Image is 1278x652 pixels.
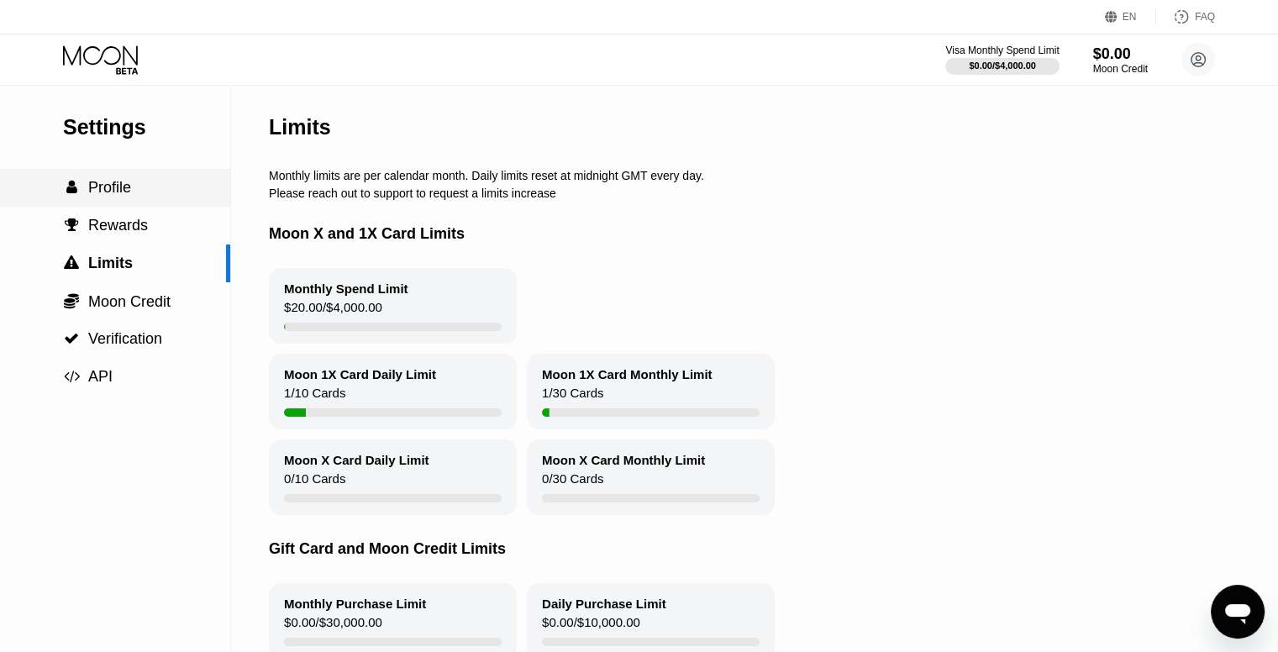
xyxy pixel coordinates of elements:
div: Settings [63,115,230,139]
div: 1 / 10 Cards [284,386,345,408]
span: Limits [88,255,133,271]
div:  [63,255,80,271]
div: Limits [269,115,331,139]
div:  [63,369,80,384]
span: Rewards [88,217,148,234]
div: 0 / 10 Cards [284,471,345,494]
div: 0 / 30 Cards [542,471,603,494]
div:  [63,331,80,346]
div: EN [1123,11,1137,23]
span: API [88,368,113,385]
div: FAQ [1195,11,1215,23]
div: $0.00 / $10,000.00 [542,615,640,638]
div:  [63,180,80,195]
div: Moon 1X Card Monthly Limit [542,367,713,381]
span:  [66,180,77,195]
span:  [64,255,79,271]
div: $0.00 / $30,000.00 [284,615,382,638]
div:  [63,292,80,309]
div: Daily Purchase Limit [542,597,666,611]
div: FAQ [1156,8,1215,25]
span: Profile [88,179,131,196]
span: Moon Credit [88,293,171,310]
div: $0.00 [1093,45,1148,63]
div: Visa Monthly Spend Limit$0.00/$4,000.00 [945,45,1059,75]
span:  [64,292,79,309]
div: Monthly Spend Limit [284,281,408,296]
div:  [63,218,80,233]
span:  [64,369,80,384]
div: 1 / 30 Cards [542,386,603,408]
div: $20.00 / $4,000.00 [284,300,382,323]
div: Moon X Card Monthly Limit [542,453,705,467]
iframe: Button to launch messaging window [1211,585,1265,639]
div: Moon Credit [1093,63,1148,75]
div: Moon 1X Card Daily Limit [284,367,436,381]
div: $0.00Moon Credit [1093,45,1148,75]
div: $0.00 / $4,000.00 [969,60,1036,71]
span:  [64,331,79,346]
div: Monthly Purchase Limit [284,597,426,611]
div: EN [1105,8,1156,25]
span:  [65,218,79,233]
div: Visa Monthly Spend Limit [945,45,1059,56]
div: Moon X Card Daily Limit [284,453,429,467]
span: Verification [88,330,162,347]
